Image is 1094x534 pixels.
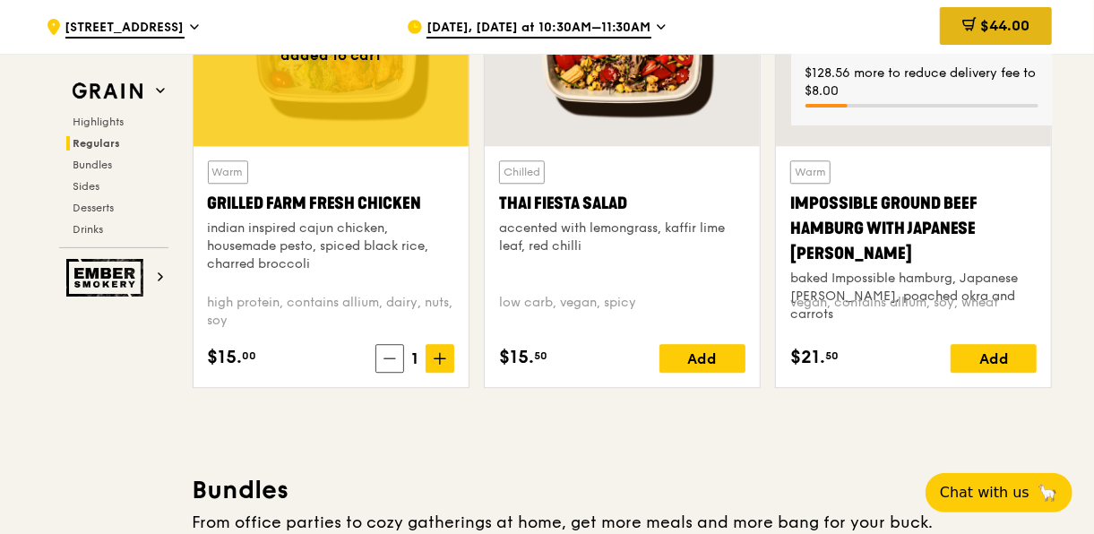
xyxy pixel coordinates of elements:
[208,191,454,216] div: Grilled Farm Fresh Chicken
[66,75,149,108] img: Grain web logo
[940,482,1029,504] span: Chat with us
[499,191,745,216] div: Thai Fiesta Salad
[825,349,839,363] span: 50
[499,160,545,184] div: Chilled
[426,19,651,39] span: [DATE], [DATE] at 10:30AM–11:30AM
[243,349,257,363] span: 00
[499,220,745,255] div: accented with lemongrass, kaffir lime leaf, red chilli
[980,17,1029,34] span: $44.00
[404,346,426,371] span: 1
[73,180,100,193] span: Sides
[73,202,115,214] span: Desserts
[73,159,113,171] span: Bundles
[790,270,1037,323] div: baked Impossible hamburg, Japanese [PERSON_NAME], poached okra and carrots
[65,19,185,39] span: [STREET_ADDRESS]
[208,294,454,330] div: high protein, contains allium, dairy, nuts, soy
[534,349,547,363] span: 50
[66,259,149,297] img: Ember Smokery web logo
[926,473,1072,512] button: Chat with us🦙
[208,220,454,273] div: indian inspired cajun chicken, housemade pesto, spiced black rice, charred broccoli
[73,137,121,150] span: Regulars
[208,160,248,184] div: Warm
[790,191,1037,266] div: Impossible Ground Beef Hamburg with Japanese [PERSON_NAME]
[790,160,831,184] div: Warm
[790,344,825,371] span: $21.
[659,344,745,373] div: Add
[73,223,104,236] span: Drinks
[208,344,243,371] span: $15.
[951,344,1037,373] div: Add
[805,65,1038,100] div: $128.56 more to reduce delivery fee to $8.00
[499,344,534,371] span: $15.
[193,474,1053,506] h3: Bundles
[790,294,1037,330] div: vegan, contains allium, soy, wheat
[73,116,125,128] span: Highlights
[499,294,745,330] div: low carb, vegan, spicy
[1037,482,1058,504] span: 🦙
